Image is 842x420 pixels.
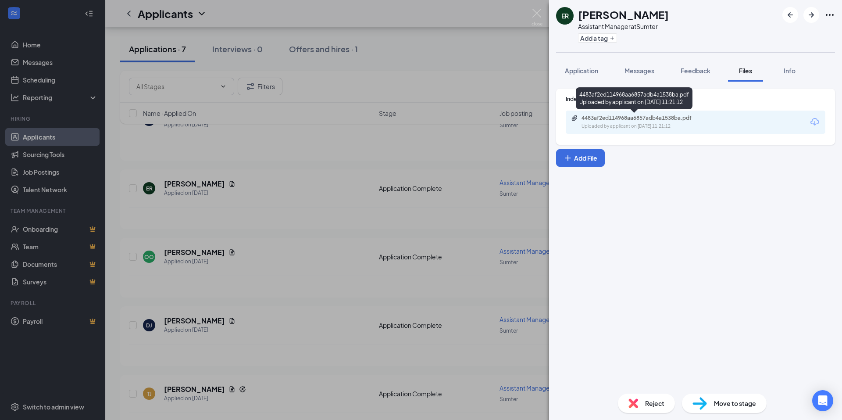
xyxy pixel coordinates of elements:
[565,67,598,75] span: Application
[561,11,569,20] div: ER
[578,7,669,22] h1: [PERSON_NAME]
[810,117,820,127] svg: Download
[681,67,710,75] span: Feedback
[571,115,578,122] svg: Paperclip
[624,67,654,75] span: Messages
[806,10,817,20] svg: ArrowRight
[785,10,796,20] svg: ArrowLeftNew
[582,115,704,122] div: 4483af2ed114968aa6857adb4a1538ba.pdf
[824,10,835,20] svg: Ellipses
[812,390,833,411] div: Open Intercom Messenger
[578,22,669,31] div: Assistant Manager at Sumter
[739,67,752,75] span: Files
[576,87,692,109] div: 4483af2ed114968aa6857adb4a1538ba.pdf Uploaded by applicant on [DATE] 11:21:12
[610,36,615,41] svg: Plus
[645,398,664,408] span: Reject
[564,154,572,162] svg: Plus
[578,33,617,43] button: PlusAdd a tag
[782,7,798,23] button: ArrowLeftNew
[571,115,713,130] a: Paperclip4483af2ed114968aa6857adb4a1538ba.pdfUploaded by applicant on [DATE] 11:21:12
[803,7,819,23] button: ArrowRight
[566,95,825,103] div: Indeed Resume
[784,67,796,75] span: Info
[556,149,605,167] button: Add FilePlus
[582,123,713,130] div: Uploaded by applicant on [DATE] 11:21:12
[714,398,756,408] span: Move to stage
